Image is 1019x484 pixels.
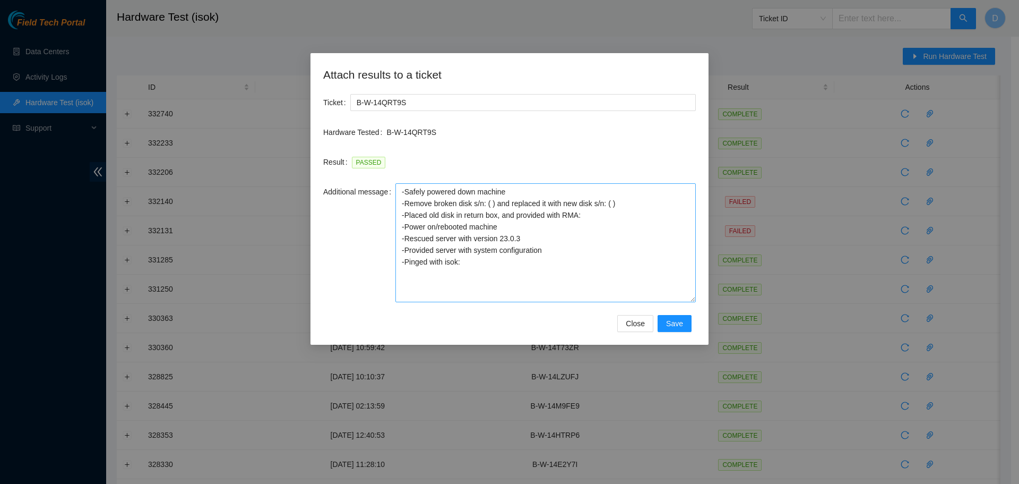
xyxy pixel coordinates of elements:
span: Ticket [323,97,343,108]
span: Save [666,318,683,329]
p: B-W-14QRT9S [386,126,696,138]
h2: Attach results to a ticket [323,66,696,83]
span: Hardware Tested [323,126,379,138]
span: Close [626,318,645,329]
input: Enter a ticket number to attach these results to [350,94,696,111]
textarea: -Safely powered down machine -Remove broken disk s/n: ( ) and replaced it with new disk s/n: ( ) ... [395,183,696,302]
button: Close [617,315,653,332]
span: PASSED [352,157,386,168]
span: Result [323,156,344,168]
span: Additional message [323,186,388,198]
button: Save [658,315,692,332]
